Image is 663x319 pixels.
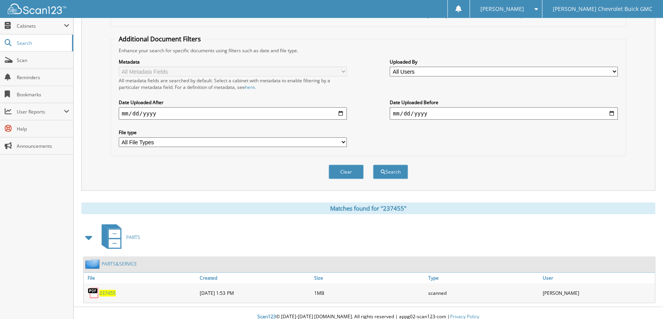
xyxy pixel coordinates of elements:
[119,58,347,65] label: Metadata
[198,285,312,301] div: [DATE] 1:53 PM
[312,285,426,301] div: 1MB
[329,165,364,179] button: Clear
[97,222,140,253] a: PARTS
[426,285,540,301] div: scanned
[390,107,618,120] input: end
[88,287,99,299] img: PDF.png
[85,259,102,269] img: folder2.png
[119,99,347,106] label: Date Uploaded After
[8,4,66,14] img: scan123-logo-white.svg
[17,57,69,64] span: Scan
[17,40,68,46] span: Search
[541,285,655,301] div: [PERSON_NAME]
[17,143,69,149] span: Announcements
[119,77,347,90] div: All metadata fields are searched by default. Select a cabinet with metadata to enable filtering b...
[84,273,198,283] a: File
[624,282,663,319] iframe: Chat Widget
[390,99,618,106] label: Date Uploaded Before
[102,261,137,267] a: PARTS&SERVICE
[99,290,116,296] a: 237455
[553,7,652,11] span: [PERSON_NAME] Chevrolet Buick GMC
[541,273,655,283] a: User
[426,273,540,283] a: Type
[17,74,69,81] span: Reminders
[390,58,618,65] label: Uploaded By
[17,108,64,115] span: User Reports
[81,202,655,214] div: Matches found for "237455"
[126,234,140,241] span: PARTS
[245,84,255,90] a: here
[312,273,426,283] a: Size
[198,273,312,283] a: Created
[17,23,64,29] span: Cabinets
[115,47,622,54] div: Enhance your search for specific documents using filters such as date and file type.
[373,165,408,179] button: Search
[17,91,69,98] span: Bookmarks
[115,35,205,43] legend: Additional Document Filters
[480,7,524,11] span: [PERSON_NAME]
[17,126,69,132] span: Help
[119,107,347,120] input: start
[119,129,347,136] label: File type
